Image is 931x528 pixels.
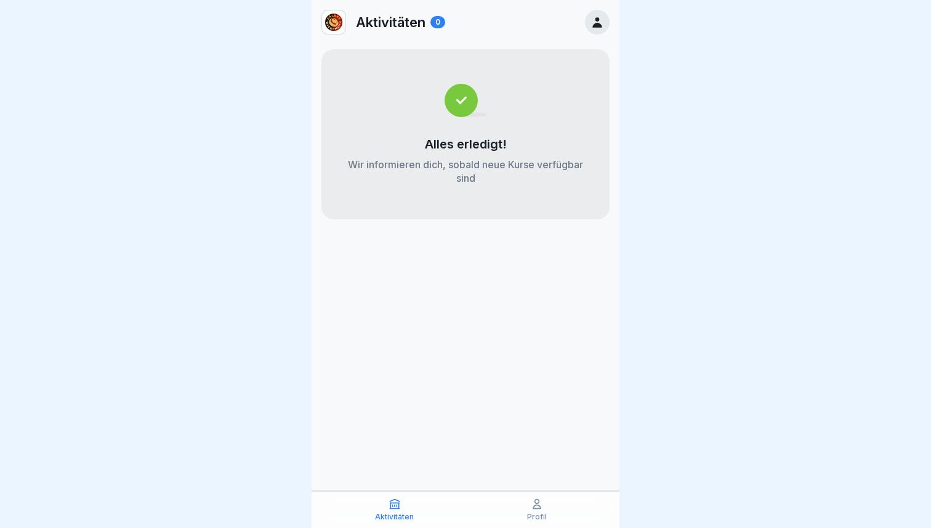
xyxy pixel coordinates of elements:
[356,14,425,30] p: Aktivitäten
[445,84,487,117] img: completed.svg
[322,10,345,34] img: ii8xueqhni43aqz5mob25rg7.png
[375,513,414,521] p: Aktivitäten
[430,16,445,28] div: 0
[425,137,507,152] p: Alles erledigt!
[527,513,547,521] p: Profil
[346,158,585,185] p: Wir informieren dich, sobald neue Kurse verfügbar sind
